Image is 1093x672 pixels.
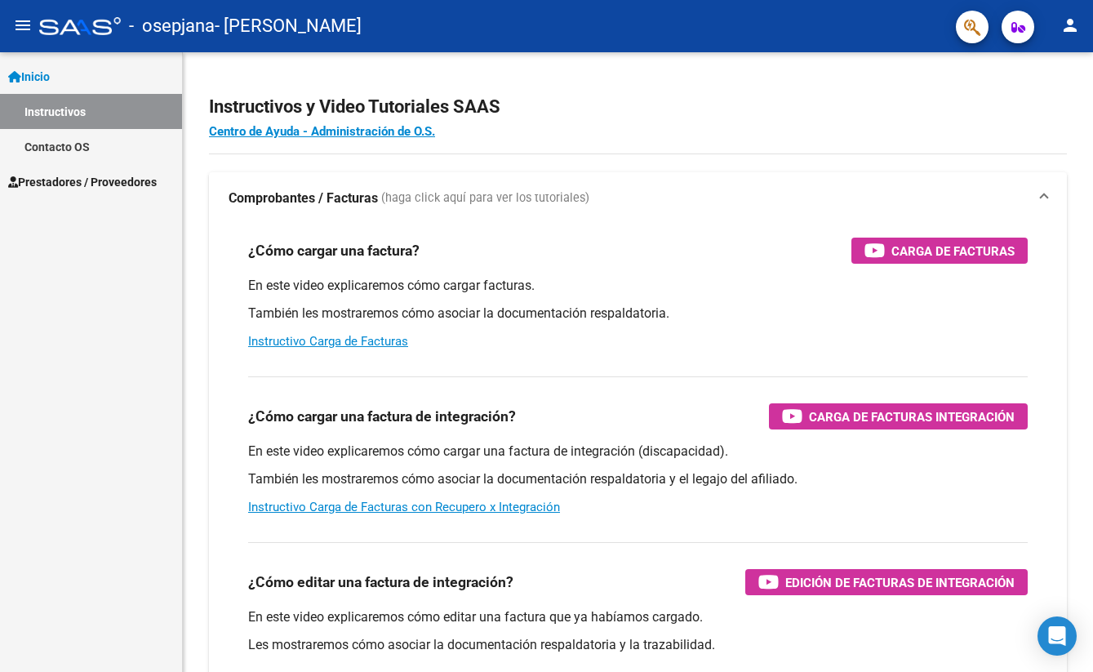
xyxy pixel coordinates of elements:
[769,403,1028,429] button: Carga de Facturas Integración
[248,636,1028,654] p: Les mostraremos cómo asociar la documentación respaldatoria y la trazabilidad.
[209,124,435,139] a: Centro de Ayuda - Administración de O.S.
[809,407,1015,427] span: Carga de Facturas Integración
[209,172,1067,225] mat-expansion-panel-header: Comprobantes / Facturas (haga click aquí para ver los tutoriales)
[248,277,1028,295] p: En este video explicaremos cómo cargar facturas.
[248,470,1028,488] p: También les mostraremos cómo asociar la documentación respaldatoria y el legajo del afiliado.
[248,608,1028,626] p: En este video explicaremos cómo editar una factura que ya habíamos cargado.
[129,8,215,44] span: - osepjana
[248,500,560,514] a: Instructivo Carga de Facturas con Recupero x Integración
[248,334,408,349] a: Instructivo Carga de Facturas
[745,569,1028,595] button: Edición de Facturas de integración
[209,91,1067,122] h2: Instructivos y Video Tutoriales SAAS
[8,68,50,86] span: Inicio
[215,8,362,44] span: - [PERSON_NAME]
[1060,16,1080,35] mat-icon: person
[248,443,1028,461] p: En este video explicaremos cómo cargar una factura de integración (discapacidad).
[785,572,1015,593] span: Edición de Facturas de integración
[8,173,157,191] span: Prestadores / Proveedores
[248,305,1028,323] p: También les mostraremos cómo asociar la documentación respaldatoria.
[229,189,378,207] strong: Comprobantes / Facturas
[891,241,1015,261] span: Carga de Facturas
[851,238,1028,264] button: Carga de Facturas
[248,239,420,262] h3: ¿Cómo cargar una factura?
[13,16,33,35] mat-icon: menu
[248,571,513,594] h3: ¿Cómo editar una factura de integración?
[381,189,589,207] span: (haga click aquí para ver los tutoriales)
[1037,616,1077,656] div: Open Intercom Messenger
[248,405,516,428] h3: ¿Cómo cargar una factura de integración?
